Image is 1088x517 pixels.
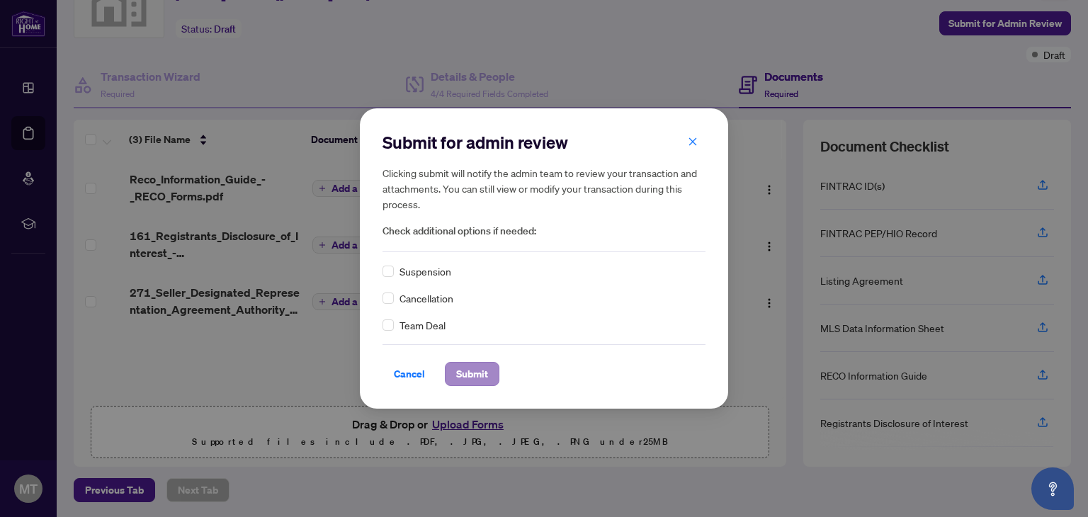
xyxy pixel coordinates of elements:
span: Submit [456,363,488,385]
button: Submit [445,362,499,386]
span: Suspension [399,263,451,279]
span: Check additional options if needed: [382,223,705,239]
button: Cancel [382,362,436,386]
span: Cancellation [399,290,453,306]
button: Open asap [1031,467,1074,510]
span: Team Deal [399,317,446,333]
h5: Clicking submit will notify the admin team to review your transaction and attachments. You can st... [382,165,705,212]
h2: Submit for admin review [382,131,705,154]
span: close [688,137,698,147]
span: Cancel [394,363,425,385]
